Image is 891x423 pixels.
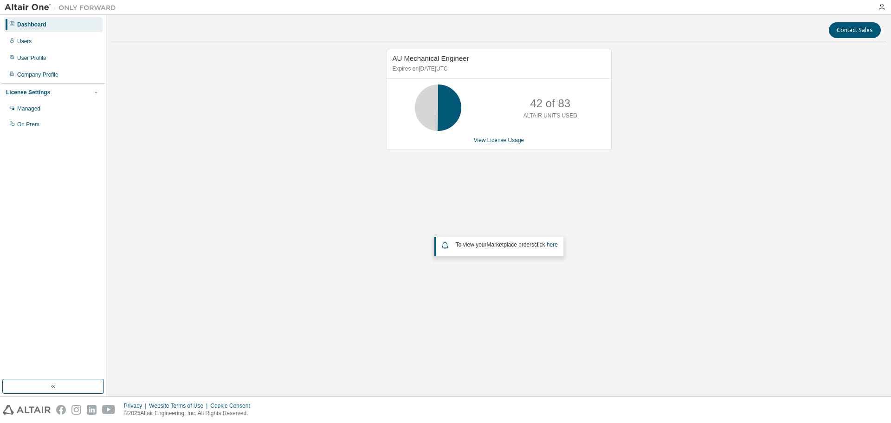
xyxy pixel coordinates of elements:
div: Managed [17,105,40,112]
button: Contact Sales [829,22,881,38]
span: AU Mechanical Engineer [393,54,469,62]
a: View License Usage [474,137,524,143]
p: Expires on [DATE] UTC [393,65,603,73]
div: License Settings [6,89,50,96]
div: Company Profile [17,71,58,78]
div: Cookie Consent [210,402,255,410]
p: 42 of 83 [530,96,570,111]
div: Website Terms of Use [149,402,210,410]
a: here [547,241,558,248]
img: altair_logo.svg [3,405,51,415]
div: Dashboard [17,21,46,28]
div: Users [17,38,32,45]
span: To view your click [456,241,558,248]
img: youtube.svg [102,405,116,415]
div: On Prem [17,121,39,128]
div: User Profile [17,54,46,62]
img: linkedin.svg [87,405,97,415]
em: Marketplace orders [487,241,535,248]
img: Altair One [5,3,121,12]
img: instagram.svg [71,405,81,415]
p: © 2025 Altair Engineering, Inc. All Rights Reserved. [124,410,256,417]
div: Privacy [124,402,149,410]
img: facebook.svg [56,405,66,415]
p: ALTAIR UNITS USED [523,112,577,120]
